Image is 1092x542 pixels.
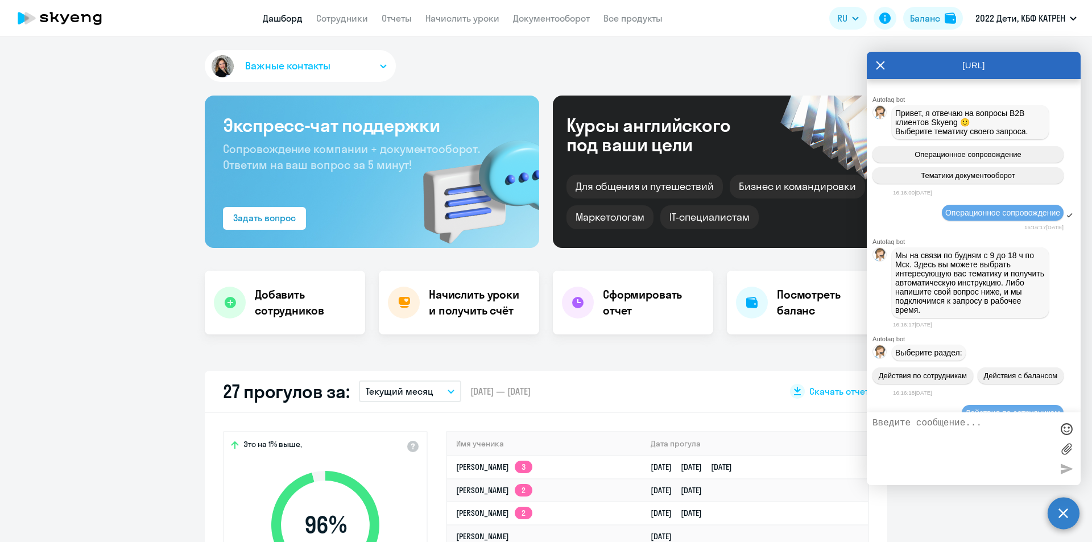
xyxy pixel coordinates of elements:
[879,371,967,380] span: Действия по сотрудникам
[915,150,1021,159] span: Операционное сопровождение
[893,321,932,328] time: 16:16:17[DATE]
[945,208,1060,217] span: Операционное сопровождение
[263,13,303,24] a: Дашборд
[872,146,1064,163] button: Операционное сопровождение
[470,385,531,398] span: [DATE] — [DATE]
[382,13,412,24] a: Отчеты
[1058,440,1075,457] label: Лимит 10 файлов
[651,508,711,518] a: [DATE][DATE]
[651,485,711,495] a: [DATE][DATE]
[316,13,368,24] a: Сотрудники
[429,287,528,318] h4: Начислить уроки и получить счёт
[872,367,973,384] button: Действия по сотрудникам
[566,175,723,198] div: Для общения и путешествий
[651,462,741,472] a: [DATE][DATE][DATE]
[233,211,296,225] div: Задать вопрос
[223,207,306,230] button: Задать вопрос
[777,287,878,318] h4: Посмотреть баланс
[945,13,956,24] img: balance
[872,336,1081,342] div: Autofaq bot
[975,11,1065,25] p: 2022 Дети, КБФ КАТРЕН
[515,507,532,519] app-skyeng-badge: 2
[566,115,761,154] div: Курсы английского под ваши цели
[965,408,1060,417] span: Действия по сотрудникам
[642,432,868,456] th: Дата прогула
[809,385,869,398] span: Скачать отчет
[730,175,865,198] div: Бизнес и командировки
[660,205,758,229] div: IT-специалистам
[651,531,681,541] a: [DATE]
[245,59,330,73] span: Важные контакты
[255,287,356,318] h4: Добавить сотрудников
[603,287,704,318] h4: Сформировать отчет
[243,439,302,453] span: Это на 1% выше,
[873,248,887,264] img: bot avatar
[970,5,1082,32] button: 2022 Дети, КБФ КАТРЕН
[837,11,847,25] span: RU
[425,13,499,24] a: Начислить уроки
[366,384,433,398] p: Текущий месяц
[895,348,962,357] span: Выберите раздел:
[603,13,663,24] a: Все продукты
[513,13,590,24] a: Документооборот
[910,11,940,25] div: Баланс
[872,167,1064,184] button: Тематики документооборот
[205,50,396,82] button: Важные контакты
[895,251,1046,315] span: Мы на связи по будням с 9 до 18 ч по Мск. Здесь вы можете выбрать интересующую вас тематику и пол...
[515,461,532,473] app-skyeng-badge: 3
[456,508,532,518] a: [PERSON_NAME]2
[456,485,532,495] a: [PERSON_NAME]2
[873,345,887,362] img: bot avatar
[872,238,1081,245] div: Autofaq bot
[873,106,887,122] img: bot avatar
[260,511,391,539] span: 96 %
[1024,224,1064,230] time: 16:16:17[DATE]
[456,531,509,541] a: [PERSON_NAME]
[359,380,461,402] button: Текущий месяц
[407,120,539,248] img: bg-img
[921,171,1015,180] span: Тематики документооборот
[223,142,480,172] span: Сопровождение компании + документооборот. Ответим на ваш вопрос за 5 минут!
[903,7,963,30] button: Балансbalance
[872,96,1081,103] div: Autofaq bot
[983,371,1057,380] span: Действия с балансом
[223,114,521,136] h3: Экспресс-чат поддержки
[456,462,532,472] a: [PERSON_NAME]3
[223,380,350,403] h2: 27 прогулов за:
[893,390,932,396] time: 16:16:18[DATE]
[895,109,1028,136] span: Привет, я отвечаю на вопросы B2B клиентов Skyeng 🙂 Выберите тематику своего запроса.
[566,205,653,229] div: Маркетологам
[209,53,236,80] img: avatar
[978,367,1064,384] button: Действия с балансом
[515,484,532,497] app-skyeng-badge: 2
[447,432,642,456] th: Имя ученика
[893,189,932,196] time: 16:16:00[DATE]
[829,7,867,30] button: RU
